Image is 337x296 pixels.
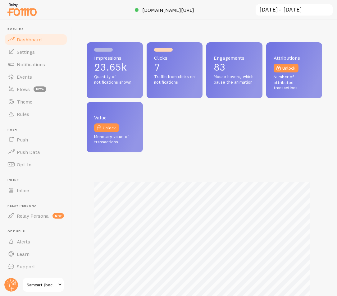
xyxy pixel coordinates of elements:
[17,99,32,105] span: Theme
[4,108,68,120] a: Rules
[274,74,315,91] span: Number of attributed transactions
[17,238,30,245] span: Alerts
[94,123,119,132] a: Unlock
[17,213,49,219] span: Relay Persona
[94,115,135,120] span: Value
[94,55,135,60] span: Impressions
[7,229,68,234] span: Get Help
[7,27,68,31] span: Pop-ups
[214,74,255,85] span: Mouse hovers, which pause the animation
[274,55,315,60] span: Attributions
[4,83,68,95] a: Flows beta
[17,251,30,257] span: Learn
[4,158,68,171] a: Opt-In
[4,95,68,108] a: Theme
[17,263,35,270] span: Support
[154,74,195,85] span: Traffic from clicks on notifications
[17,36,42,43] span: Dashboard
[214,62,255,72] p: 83
[274,64,298,72] a: Unlock
[4,33,68,46] a: Dashboard
[17,74,32,80] span: Events
[214,55,255,60] span: Engagements
[94,62,135,72] p: 23.65k
[52,213,64,219] span: new
[4,58,68,71] a: Notifications
[94,74,135,85] span: Quantity of notifications shown
[4,184,68,197] a: Inline
[17,161,31,168] span: Opt-In
[7,178,68,182] span: Inline
[154,62,195,72] p: 7
[4,235,68,248] a: Alerts
[4,248,68,260] a: Learn
[94,134,135,145] span: Monetary value of transactions
[17,187,29,193] span: Inline
[4,46,68,58] a: Settings
[17,111,29,117] span: Rules
[17,49,35,55] span: Settings
[34,86,46,92] span: beta
[4,146,68,158] a: Push Data
[4,133,68,146] a: Push
[7,204,68,208] span: Relay Persona
[154,55,195,60] span: Clicks
[7,128,68,132] span: Push
[17,61,45,67] span: Notifications
[4,260,68,273] a: Support
[22,277,64,292] a: Samcart (beccafrancis)
[4,71,68,83] a: Events
[4,210,68,222] a: Relay Persona new
[7,2,38,17] img: fomo-relay-logo-orange.svg
[17,136,28,143] span: Push
[27,281,56,289] span: Samcart (beccafrancis)
[17,86,30,92] span: Flows
[17,149,40,155] span: Push Data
